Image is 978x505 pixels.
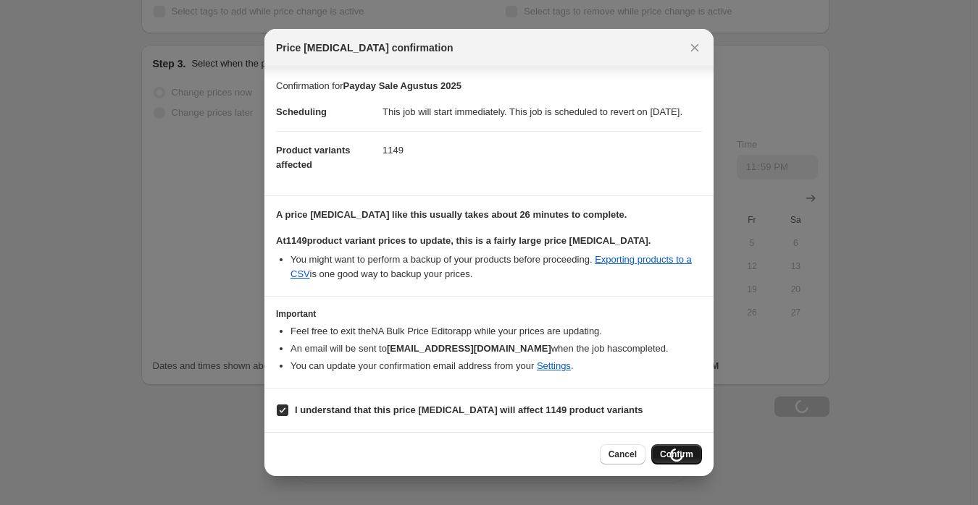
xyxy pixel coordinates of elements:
[600,444,645,464] button: Cancel
[276,106,327,117] span: Scheduling
[291,341,702,356] li: An email will be sent to when the job has completed .
[537,360,571,371] a: Settings
[276,79,702,93] p: Confirmation for
[295,404,643,415] b: I understand that this price [MEDICAL_DATA] will affect 1149 product variants
[276,308,702,320] h3: Important
[387,343,551,354] b: [EMAIL_ADDRESS][DOMAIN_NAME]
[276,235,651,246] b: At 1149 product variant prices to update, this is a fairly large price [MEDICAL_DATA].
[276,209,627,220] b: A price [MEDICAL_DATA] like this usually takes about 26 minutes to complete.
[276,145,351,170] span: Product variants affected
[291,252,702,281] li: You might want to perform a backup of your products before proceeding. is one good way to backup ...
[685,38,705,58] button: Close
[343,80,461,91] b: Payday Sale Agustus 2025
[291,254,692,279] a: Exporting products to a CSV
[291,324,702,339] li: Feel free to exit the NA Bulk Price Editor app while your prices are updating.
[383,131,702,169] dd: 1149
[609,449,637,460] span: Cancel
[291,359,702,373] li: You can update your confirmation email address from your .
[383,93,702,131] dd: This job will start immediately. This job is scheduled to revert on [DATE].
[276,41,454,55] span: Price [MEDICAL_DATA] confirmation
